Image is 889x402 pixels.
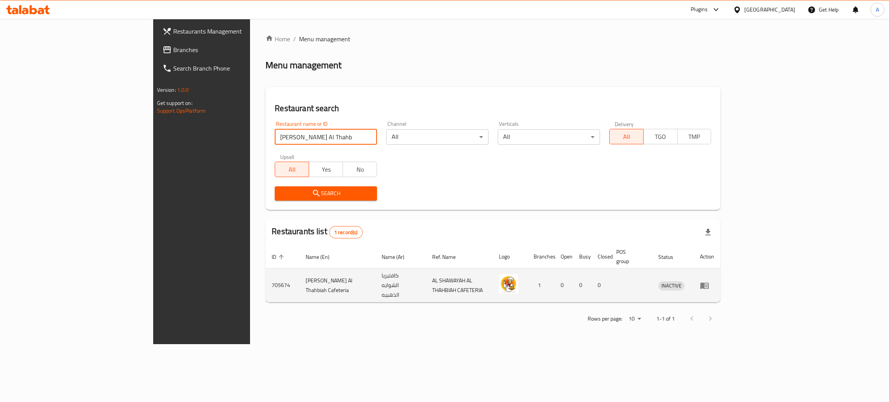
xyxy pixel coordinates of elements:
td: كافتيريا الشوايه الذهبيه [375,269,426,302]
div: Total records count [329,226,363,238]
span: Name (Ar) [382,252,414,262]
th: Branches [527,245,554,269]
td: 1 [527,269,554,302]
span: No [346,164,374,175]
span: Menu management [299,34,350,44]
input: Search for restaurant name or ID.. [275,129,377,145]
span: POS group [616,247,643,266]
p: 1-1 of 1 [656,314,675,324]
div: All [498,129,600,145]
td: 0 [554,269,573,302]
h2: Restaurants list [272,226,362,238]
a: Branches [156,41,302,59]
span: Get support on: [157,98,193,108]
td: AL SHAWAYAH AL THAHBIAH CAFETERIA [426,269,493,302]
nav: breadcrumb [265,34,720,44]
div: Plugins [691,5,708,14]
span: 1 record(s) [330,229,362,236]
td: 0 [573,269,592,302]
button: No [343,162,377,177]
label: Upsell [280,154,294,159]
span: Restaurants Management [173,27,296,36]
span: Status [658,252,683,262]
label: Delivery [615,121,634,127]
button: Yes [309,162,343,177]
span: Search Branch Phone [173,64,296,73]
td: [PERSON_NAME] Al Thahbiah Cafeteria [299,269,375,302]
span: A [876,5,879,14]
span: TMP [681,131,708,142]
th: Closed [592,245,610,269]
span: Ref. Name [432,252,466,262]
span: INACTIVE [658,281,684,290]
button: All [609,129,644,144]
span: Name (En) [306,252,340,262]
a: Search Branch Phone [156,59,302,78]
button: All [275,162,309,177]
h2: Restaurant search [275,103,711,114]
p: Rows per page: [588,314,622,324]
span: All [613,131,641,142]
th: Action [694,245,720,269]
button: TGO [643,129,678,144]
span: ID [272,252,286,262]
a: Support.OpsPlatform [157,106,206,116]
button: Search [275,186,377,201]
a: Restaurants Management [156,22,302,41]
span: Version: [157,85,176,95]
span: Search [281,189,371,198]
img: Al Shawayah Al Thahbiah Cafeteria [499,274,518,294]
button: TMP [677,129,712,144]
div: [GEOGRAPHIC_DATA] [744,5,795,14]
th: Logo [493,245,527,269]
span: Yes [312,164,340,175]
span: All [278,164,306,175]
span: TGO [647,131,674,142]
th: Busy [573,245,592,269]
th: Open [554,245,573,269]
td: 0 [592,269,610,302]
table: enhanced table [265,245,720,302]
div: Rows per page: [625,313,644,325]
div: Export file [699,223,717,242]
div: All [386,129,488,145]
h2: Menu management [265,59,341,71]
span: Branches [173,45,296,54]
span: 1.0.0 [177,85,189,95]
